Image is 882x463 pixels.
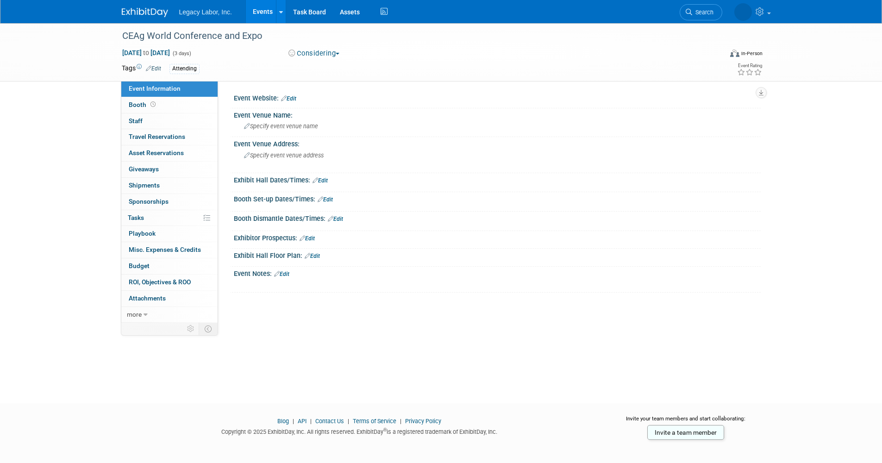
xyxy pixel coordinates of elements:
[121,307,218,323] a: more
[121,210,218,226] a: Tasks
[183,323,199,335] td: Personalize Event Tab Strip
[281,95,296,102] a: Edit
[328,216,343,222] a: Edit
[121,258,218,274] a: Budget
[234,173,761,185] div: Exhibit Hall Dates/Times:
[129,230,156,237] span: Playbook
[308,418,314,425] span: |
[129,294,166,302] span: Attachments
[398,418,404,425] span: |
[129,165,159,173] span: Giveaways
[737,63,762,68] div: Event Rating
[127,311,142,318] span: more
[692,9,713,16] span: Search
[730,50,739,57] img: Format-Inperson.png
[244,123,318,130] span: Specify event venue name
[405,418,441,425] a: Privacy Policy
[129,198,169,205] span: Sponsorships
[353,418,396,425] a: Terms of Service
[611,415,761,429] div: Invite your team members and start collaborating:
[128,214,144,221] span: Tasks
[234,267,761,279] div: Event Notes:
[146,65,161,72] a: Edit
[122,8,168,17] img: ExhibitDay
[149,101,157,108] span: Booth not reserved yet
[129,246,201,253] span: Misc. Expenses & Credits
[129,278,191,286] span: ROI, Objectives & ROO
[121,129,218,145] a: Travel Reservations
[119,28,708,44] div: CEAg World Conference and Expo
[179,8,232,16] span: Legacy Labor, Inc.
[172,50,191,56] span: (3 days)
[383,427,387,432] sup: ®
[121,178,218,194] a: Shipments
[122,49,170,57] span: [DATE] [DATE]
[234,91,761,103] div: Event Website:
[121,226,218,242] a: Playbook
[300,235,315,242] a: Edit
[129,101,157,108] span: Booth
[169,64,200,74] div: Attending
[315,418,344,425] a: Contact Us
[122,63,161,74] td: Tags
[129,133,185,140] span: Travel Reservations
[285,49,343,58] button: Considering
[290,418,296,425] span: |
[121,291,218,307] a: Attachments
[318,196,333,203] a: Edit
[129,117,143,125] span: Staff
[305,253,320,259] a: Edit
[313,177,328,184] a: Edit
[277,418,289,425] a: Blog
[129,262,150,269] span: Budget
[122,425,598,436] div: Copyright © 2025 ExhibitDay, Inc. All rights reserved. ExhibitDay is a registered trademark of Ex...
[121,275,218,290] a: ROI, Objectives & ROO
[234,192,761,204] div: Booth Set-up Dates/Times:
[121,162,218,177] a: Giveaways
[121,242,218,258] a: Misc. Expenses & Credits
[647,425,724,440] a: Invite a team member
[234,108,761,120] div: Event Venue Name:
[129,85,181,92] span: Event Information
[234,137,761,149] div: Event Venue Address:
[199,323,218,335] td: Toggle Event Tabs
[734,3,752,21] img: Taylor Williams
[121,97,218,113] a: Booth
[668,48,763,62] div: Event Format
[234,231,761,243] div: Exhibitor Prospectus:
[121,145,218,161] a: Asset Reservations
[345,418,351,425] span: |
[142,49,150,56] span: to
[129,149,184,156] span: Asset Reservations
[129,181,160,189] span: Shipments
[298,418,307,425] a: API
[121,113,218,129] a: Staff
[244,152,324,159] span: Specify event venue address
[680,4,722,20] a: Search
[234,249,761,261] div: Exhibit Hall Floor Plan:
[741,50,763,57] div: In-Person
[121,81,218,97] a: Event Information
[234,212,761,224] div: Booth Dismantle Dates/Times:
[121,194,218,210] a: Sponsorships
[274,271,289,277] a: Edit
